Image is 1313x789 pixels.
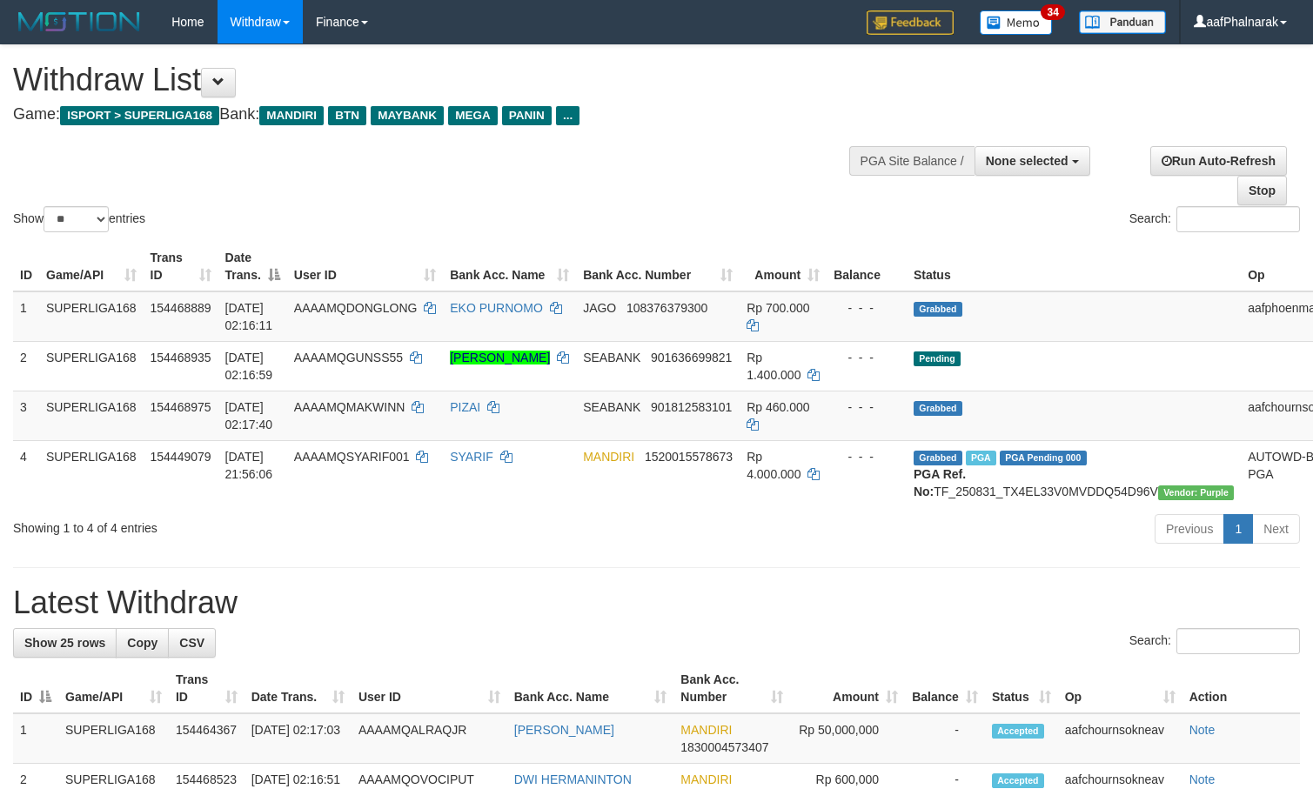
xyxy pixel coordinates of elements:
a: [PERSON_NAME] [514,723,614,737]
td: SUPERLIGA168 [39,291,144,342]
span: Grabbed [914,302,962,317]
span: AAAAMQDONGLONG [294,301,418,315]
th: Trans ID: activate to sort column ascending [144,242,218,291]
th: Balance [827,242,907,291]
td: Rp 50,000,000 [790,713,905,764]
td: AAAAMQALRAQJR [352,713,507,764]
span: Show 25 rows [24,636,105,650]
span: Pending [914,351,961,366]
th: Op: activate to sort column ascending [1058,664,1182,713]
td: 154464367 [169,713,245,764]
th: Bank Acc. Name: activate to sort column ascending [443,242,576,291]
th: Bank Acc. Number: activate to sort column ascending [673,664,790,713]
a: DWI HERMANINTON [514,772,632,786]
th: Date Trans.: activate to sort column ascending [245,664,352,713]
span: Grabbed [914,451,962,465]
a: Note [1189,772,1216,786]
th: Trans ID: activate to sort column ascending [169,664,245,713]
div: PGA Site Balance / [849,146,975,176]
span: MEGA [448,106,498,125]
span: Copy 108376379300 to clipboard [626,301,707,315]
td: 3 [13,391,39,440]
td: SUPERLIGA168 [39,391,144,440]
h4: Game: Bank: [13,106,858,124]
span: MANDIRI [583,450,634,464]
span: 154468975 [151,400,211,414]
td: SUPERLIGA168 [58,713,169,764]
label: Search: [1129,206,1300,232]
span: Accepted [992,773,1044,788]
span: MANDIRI [680,772,732,786]
img: Button%20Memo.svg [980,10,1053,35]
th: Status [907,242,1241,291]
th: Game/API: activate to sort column ascending [39,242,144,291]
td: 1 [13,291,39,342]
th: Bank Acc. Number: activate to sort column ascending [576,242,740,291]
td: - [905,713,985,764]
select: Showentries [44,206,109,232]
span: SEABANK [583,351,640,364]
span: Accepted [992,724,1044,739]
a: [PERSON_NAME] [450,351,550,364]
span: Rp 1.400.000 [747,351,801,382]
th: User ID: activate to sort column ascending [287,242,443,291]
img: Feedback.jpg [867,10,954,35]
h1: Latest Withdraw [13,585,1300,620]
td: [DATE] 02:17:03 [245,713,352,764]
span: MANDIRI [259,106,324,125]
th: ID: activate to sort column descending [13,664,58,713]
a: Note [1189,723,1216,737]
img: MOTION_logo.png [13,9,145,35]
a: EKO PURNOMO [450,301,543,315]
th: ID [13,242,39,291]
span: Grabbed [914,401,962,416]
span: PGA Pending [1000,451,1087,465]
th: Amount: activate to sort column ascending [790,664,905,713]
span: [DATE] 21:56:06 [225,450,273,481]
th: Bank Acc. Name: activate to sort column ascending [507,664,674,713]
label: Show entries [13,206,145,232]
span: Rp 700.000 [747,301,809,315]
span: Vendor URL: https://trx4.1velocity.biz [1158,485,1234,500]
td: 4 [13,440,39,507]
span: 154468935 [151,351,211,364]
th: Action [1182,664,1300,713]
span: ... [556,106,579,125]
a: Next [1252,514,1300,544]
a: SYARIF [450,450,493,464]
label: Search: [1129,628,1300,654]
span: ISPORT > SUPERLIGA168 [60,106,219,125]
a: Stop [1237,176,1287,205]
span: Copy 1520015578673 to clipboard [645,450,733,464]
span: JAGO [583,301,616,315]
input: Search: [1176,206,1300,232]
span: Copy [127,636,157,650]
span: SEABANK [583,400,640,414]
span: [DATE] 02:16:59 [225,351,273,382]
span: AAAAMQMAKWINN [294,400,405,414]
a: Copy [116,628,169,658]
td: SUPERLIGA168 [39,341,144,391]
a: Previous [1155,514,1224,544]
span: 34 [1041,4,1064,20]
span: AAAAMQSYARIF001 [294,450,410,464]
button: None selected [975,146,1090,176]
span: [DATE] 02:16:11 [225,301,273,332]
span: MANDIRI [680,723,732,737]
span: Rp 4.000.000 [747,450,801,481]
h1: Withdraw List [13,63,858,97]
a: Show 25 rows [13,628,117,658]
div: - - - [834,299,900,317]
td: 1 [13,713,58,764]
th: Balance: activate to sort column ascending [905,664,985,713]
td: SUPERLIGA168 [39,440,144,507]
span: Marked by aafchoeunmanni [966,451,996,465]
b: PGA Ref. No: [914,467,966,498]
span: PANIN [502,106,552,125]
th: Amount: activate to sort column ascending [740,242,827,291]
th: Date Trans.: activate to sort column descending [218,242,287,291]
span: 154449079 [151,450,211,464]
div: - - - [834,448,900,465]
input: Search: [1176,628,1300,654]
span: Rp 460.000 [747,400,809,414]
